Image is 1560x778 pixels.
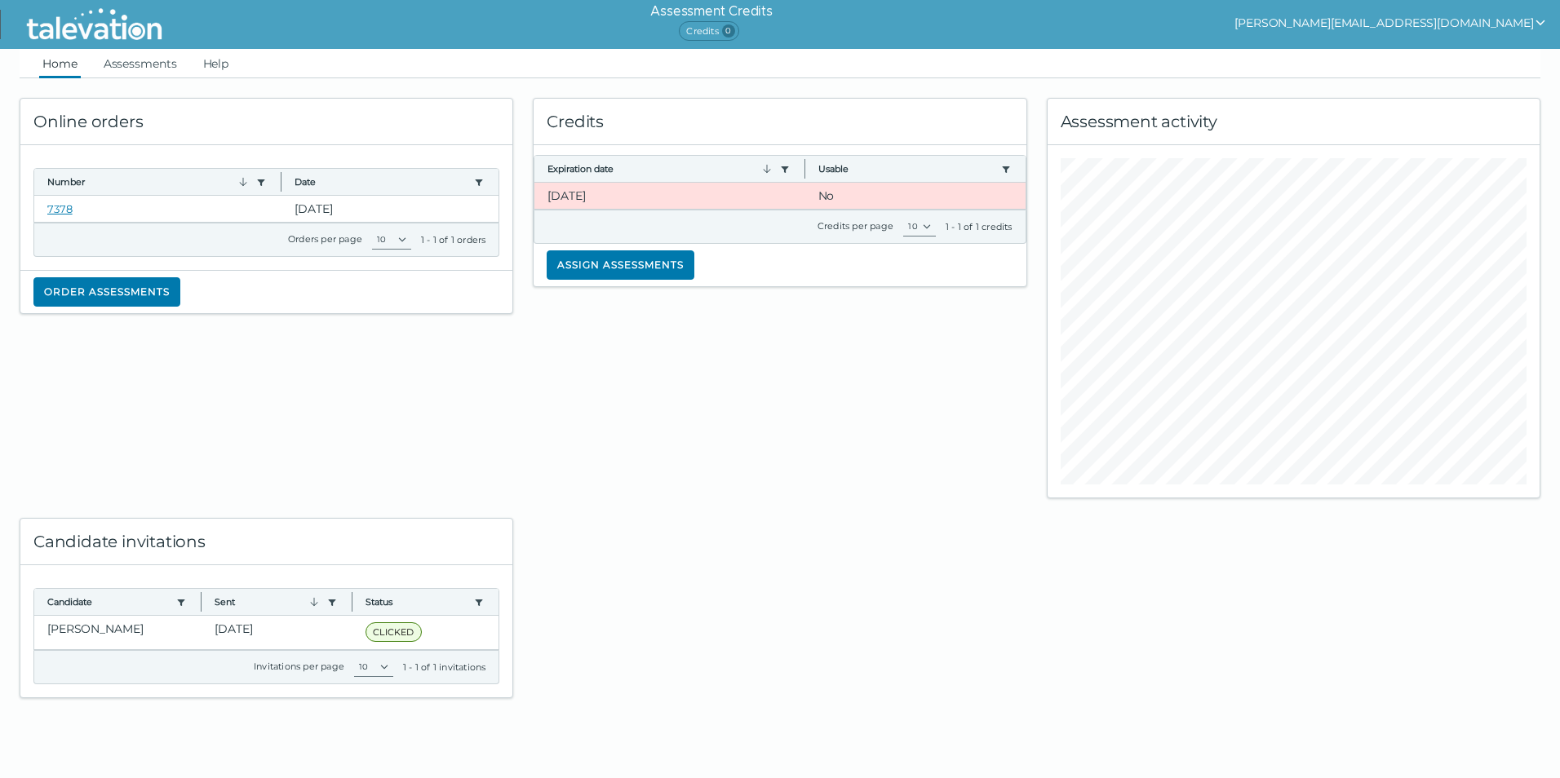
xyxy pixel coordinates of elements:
label: Credits per page [818,220,893,232]
button: Status [366,595,468,608]
a: Assessments [100,49,180,78]
div: 1 - 1 of 1 invitations [403,661,485,674]
clr-dg-cell: [DATE] [281,196,499,222]
clr-dg-cell: [DATE] [202,616,352,649]
h6: Assessment Credits [650,2,772,21]
span: 0 [722,24,735,38]
clr-dg-cell: [DATE] [534,183,804,209]
a: 7378 [47,202,73,215]
button: Column resize handle [800,151,810,186]
img: Talevation_Logo_Transparent_white.png [20,4,169,45]
span: Credits [679,21,738,41]
clr-dg-cell: [PERSON_NAME] [34,616,202,649]
button: Column resize handle [276,164,286,199]
button: Usable [818,162,995,175]
clr-dg-cell: No [805,183,1026,209]
a: Help [200,49,233,78]
button: Date [295,175,468,188]
button: Sent [215,595,321,608]
span: CLICKED [366,622,421,642]
div: Candidate invitations [20,519,512,565]
a: Home [39,49,81,78]
label: Invitations per page [254,661,344,672]
div: Assessment activity [1048,99,1540,145]
button: Candidate [47,595,170,608]
div: 1 - 1 of 1 credits [946,220,1013,233]
button: Number [47,175,250,188]
div: 1 - 1 of 1 orders [421,233,485,246]
div: Credits [534,99,1026,145]
button: show user actions [1234,13,1547,33]
button: Column resize handle [347,584,357,619]
label: Orders per page [288,233,362,245]
button: Expiration date [547,162,773,175]
button: Assign assessments [547,250,694,280]
button: Order assessments [33,277,180,307]
div: Online orders [20,99,512,145]
button: Column resize handle [196,584,206,619]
